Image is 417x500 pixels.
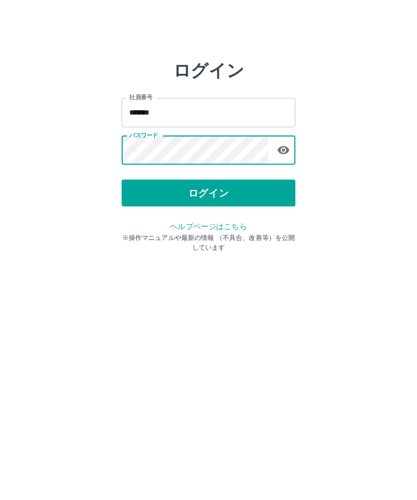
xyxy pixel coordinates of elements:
h2: ログイン [173,68,244,89]
p: ※操作マニュアルや最新の情報 （不具合、改善等）を公開しています [122,241,295,261]
label: パスワード [129,140,158,148]
button: ログイン [122,188,295,215]
label: 社員番号 [129,102,152,110]
a: ヘルプページはこちら [170,230,247,239]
